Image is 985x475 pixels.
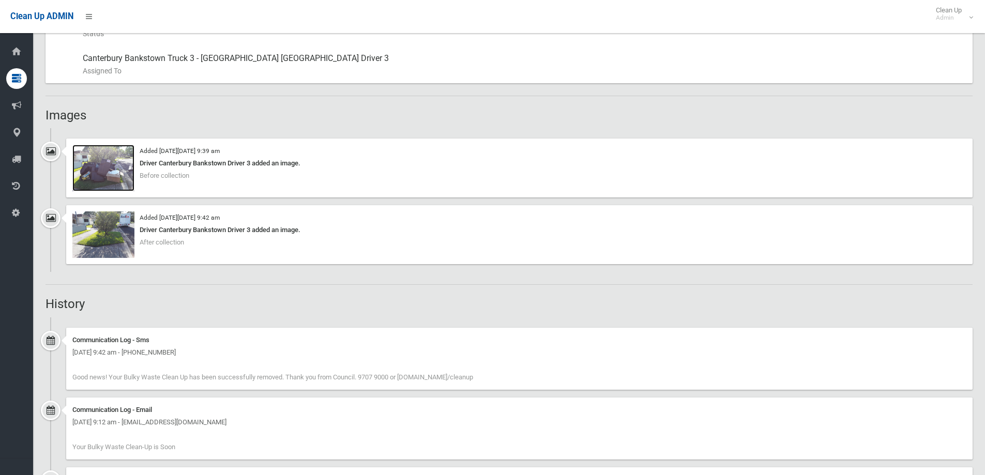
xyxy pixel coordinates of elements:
h2: History [46,297,973,311]
div: Canterbury Bankstown Truck 3 - [GEOGRAPHIC_DATA] [GEOGRAPHIC_DATA] Driver 3 [83,46,964,83]
span: Clean Up [931,6,972,22]
img: 2025-04-0409.39.224865909432911599812.jpg [72,145,134,191]
span: Good news! Your Bulky Waste Clean Up has been successfully removed. Thank you from Council. 9707 ... [72,373,473,381]
div: Driver Canterbury Bankstown Driver 3 added an image. [72,224,966,236]
small: Assigned To [83,65,964,77]
div: Communication Log - Sms [72,334,966,346]
h2: Images [46,109,973,122]
div: Communication Log - Email [72,404,966,416]
img: 2025-04-0409.42.025132647232827349980.jpg [72,211,134,258]
div: [DATE] 9:42 am - [PHONE_NUMBER] [72,346,966,359]
div: [DATE] 9:12 am - [EMAIL_ADDRESS][DOMAIN_NAME] [72,416,966,428]
span: Clean Up ADMIN [10,11,73,21]
span: Before collection [140,172,189,179]
span: Your Bulky Waste Clean-Up is Soon [72,443,175,451]
span: After collection [140,238,184,246]
small: Added [DATE][DATE] 9:42 am [140,214,220,221]
small: Added [DATE][DATE] 9:39 am [140,147,220,155]
small: Status [83,27,964,40]
small: Admin [936,14,962,22]
div: Driver Canterbury Bankstown Driver 3 added an image. [72,157,966,170]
